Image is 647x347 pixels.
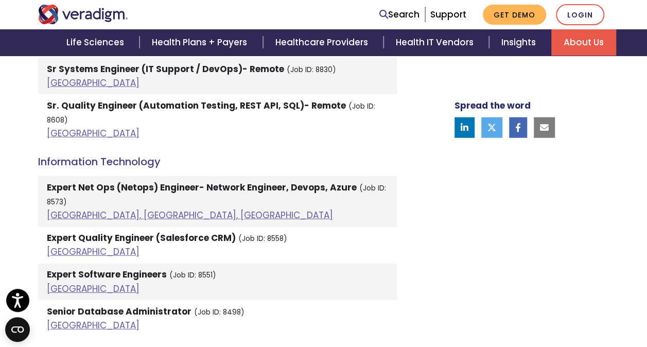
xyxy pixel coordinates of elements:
a: Login [556,4,604,25]
a: Health Plans + Payers [139,29,263,56]
strong: Senior Database Administrator [47,305,191,318]
small: (Job ID: 8830) [287,65,336,75]
a: Support [430,8,466,21]
a: [GEOGRAPHIC_DATA] [47,77,139,89]
a: Life Sciences [54,29,139,56]
h4: Information Technology [38,155,397,168]
strong: Expert Quality Engineer (Salesforce CRM) [47,232,236,244]
a: Insights [489,29,551,56]
a: [GEOGRAPHIC_DATA] [47,283,139,295]
a: [GEOGRAPHIC_DATA] [47,127,139,140]
a: [GEOGRAPHIC_DATA], [GEOGRAPHIC_DATA], [GEOGRAPHIC_DATA] [47,209,333,221]
strong: Expert Net Ops (Netops) Engineer- Network Engineer, Devops, Azure [47,181,357,194]
strong: Sr. Quality Engineer (Automation Testing, REST API, SQL)- Remote [47,99,346,112]
a: Healthcare Providers [263,29,383,56]
small: (Job ID: 8558) [238,234,287,244]
strong: Sr Systems Engineer (IT Support / DevOps)- Remote [47,63,284,75]
small: (Job ID: 8551) [169,270,216,280]
small: (Job ID: 8498) [194,307,244,317]
a: Get Demo [483,5,546,25]
strong: Expert Software Engineers [47,268,167,281]
button: Open CMP widget [5,317,30,342]
strong: Spread the word [454,99,531,111]
a: Search [379,8,419,22]
a: About Us [551,29,616,56]
a: Health IT Vendors [383,29,489,56]
a: [GEOGRAPHIC_DATA] [47,246,139,258]
img: Veradigm logo [38,5,128,24]
a: [GEOGRAPHIC_DATA] [47,319,139,332]
small: (Job ID: 8573) [47,183,386,207]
